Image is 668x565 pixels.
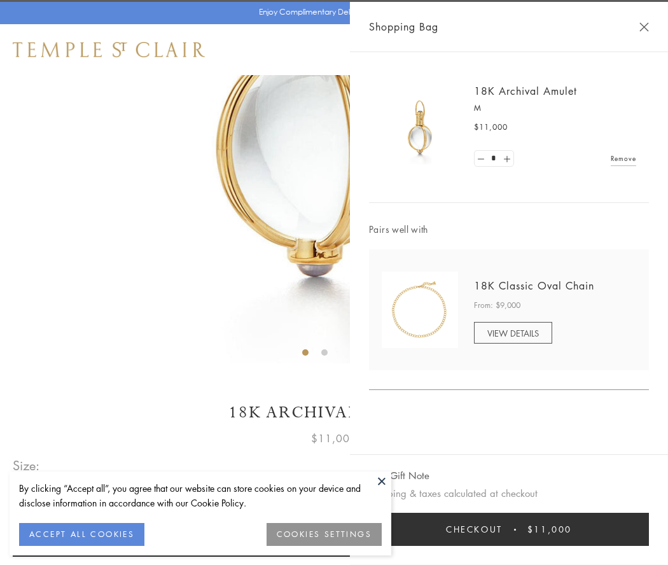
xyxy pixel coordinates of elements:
[611,151,636,165] a: Remove
[19,523,144,546] button: ACCEPT ALL COOKIES
[382,89,458,165] img: 18K Archival Amulet
[13,42,205,57] img: Temple St. Clair
[474,84,577,98] a: 18K Archival Amulet
[500,151,513,167] a: Set quantity to 2
[474,299,520,312] span: From: $9,000
[13,401,655,424] h1: 18K Archival Amulet
[267,523,382,546] button: COOKIES SETTINGS
[369,18,438,35] span: Shopping Bag
[369,222,649,237] span: Pairs well with
[487,327,539,339] span: VIEW DETAILS
[474,102,636,115] p: M
[369,513,649,546] button: Checkout $11,000
[13,455,41,476] span: Size:
[382,272,458,348] img: N88865-OV18
[474,279,594,293] a: 18K Classic Oval Chain
[19,481,382,510] div: By clicking “Accept all”, you agree that our website can store cookies on your device and disclos...
[446,522,503,536] span: Checkout
[527,522,572,536] span: $11,000
[369,468,429,484] button: Add Gift Note
[475,151,487,167] a: Set quantity to 0
[369,485,649,501] p: Shipping & taxes calculated at checkout
[474,121,508,134] span: $11,000
[311,430,357,447] span: $11,000
[474,322,552,344] a: VIEW DETAILS
[259,6,403,18] p: Enjoy Complimentary Delivery & Returns
[639,22,649,32] button: Close Shopping Bag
